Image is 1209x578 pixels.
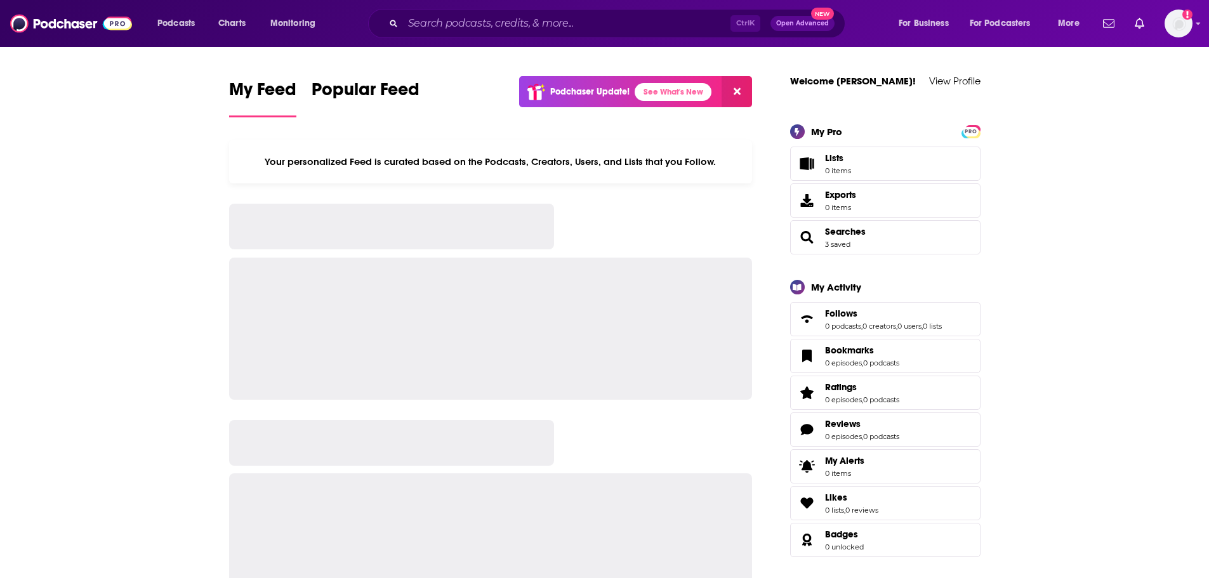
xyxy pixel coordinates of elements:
[825,432,862,441] a: 0 episodes
[550,86,630,97] p: Podchaser Update!
[863,432,899,441] a: 0 podcasts
[229,140,753,183] div: Your personalized Feed is curated based on the Podcasts, Creators, Users, and Lists that you Follow.
[825,418,861,430] span: Reviews
[963,126,979,135] a: PRO
[825,395,862,404] a: 0 episodes
[1049,13,1095,34] button: open menu
[790,302,981,336] span: Follows
[825,455,864,466] span: My Alerts
[825,203,856,212] span: 0 items
[896,322,897,331] span: ,
[795,531,820,549] a: Badges
[312,79,420,117] a: Popular Feed
[825,345,874,356] span: Bookmarks
[863,395,899,404] a: 0 podcasts
[229,79,296,117] a: My Feed
[790,412,981,447] span: Reviews
[929,75,981,87] a: View Profile
[970,15,1031,32] span: For Podcasters
[210,13,253,34] a: Charts
[403,13,730,34] input: Search podcasts, credits, & more...
[795,155,820,173] span: Lists
[730,15,760,32] span: Ctrl K
[811,8,834,20] span: New
[961,13,1049,34] button: open menu
[825,166,851,175] span: 0 items
[795,228,820,246] a: Searches
[825,226,866,237] a: Searches
[790,220,981,254] span: Searches
[825,529,864,540] a: Badges
[790,376,981,410] span: Ratings
[861,322,862,331] span: ,
[825,152,843,164] span: Lists
[923,322,942,331] a: 0 lists
[863,358,899,367] a: 0 podcasts
[825,381,857,393] span: Ratings
[825,492,878,503] a: Likes
[922,322,923,331] span: ,
[890,13,965,34] button: open menu
[825,358,862,367] a: 0 episodes
[1058,15,1080,32] span: More
[380,9,857,38] div: Search podcasts, credits, & more...
[825,189,856,200] span: Exports
[795,310,820,328] a: Follows
[790,339,981,373] span: Bookmarks
[1182,10,1192,20] svg: Add a profile image
[790,75,916,87] a: Welcome [PERSON_NAME]!
[811,126,842,138] div: My Pro
[270,15,315,32] span: Monitoring
[776,20,829,27] span: Open Advanced
[899,15,949,32] span: For Business
[157,15,195,32] span: Podcasts
[795,421,820,438] a: Reviews
[963,127,979,136] span: PRO
[862,358,863,367] span: ,
[825,345,899,356] a: Bookmarks
[825,381,899,393] a: Ratings
[790,486,981,520] span: Likes
[825,492,847,503] span: Likes
[795,384,820,402] a: Ratings
[790,183,981,218] a: Exports
[635,83,711,101] a: See What's New
[10,11,132,36] img: Podchaser - Follow, Share and Rate Podcasts
[790,523,981,557] span: Badges
[825,506,844,515] a: 0 lists
[770,16,835,31] button: Open AdvancedNew
[1098,13,1120,34] a: Show notifications dropdown
[825,542,864,551] a: 0 unlocked
[845,506,878,515] a: 0 reviews
[825,418,899,430] a: Reviews
[811,281,861,293] div: My Activity
[825,308,942,319] a: Follows
[825,469,864,478] span: 0 items
[844,506,845,515] span: ,
[790,147,981,181] a: Lists
[825,529,858,540] span: Badges
[825,240,850,249] a: 3 saved
[261,13,332,34] button: open menu
[1165,10,1192,37] button: Show profile menu
[795,494,820,512] a: Likes
[229,79,296,108] span: My Feed
[862,322,896,331] a: 0 creators
[795,347,820,365] a: Bookmarks
[795,192,820,209] span: Exports
[1130,13,1149,34] a: Show notifications dropdown
[1165,10,1192,37] span: Logged in as carolinejames
[825,322,861,331] a: 0 podcasts
[795,457,820,475] span: My Alerts
[825,308,857,319] span: Follows
[218,15,246,32] span: Charts
[1165,10,1192,37] img: User Profile
[862,395,863,404] span: ,
[790,449,981,483] a: My Alerts
[312,79,420,108] span: Popular Feed
[825,152,851,164] span: Lists
[897,322,922,331] a: 0 users
[862,432,863,441] span: ,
